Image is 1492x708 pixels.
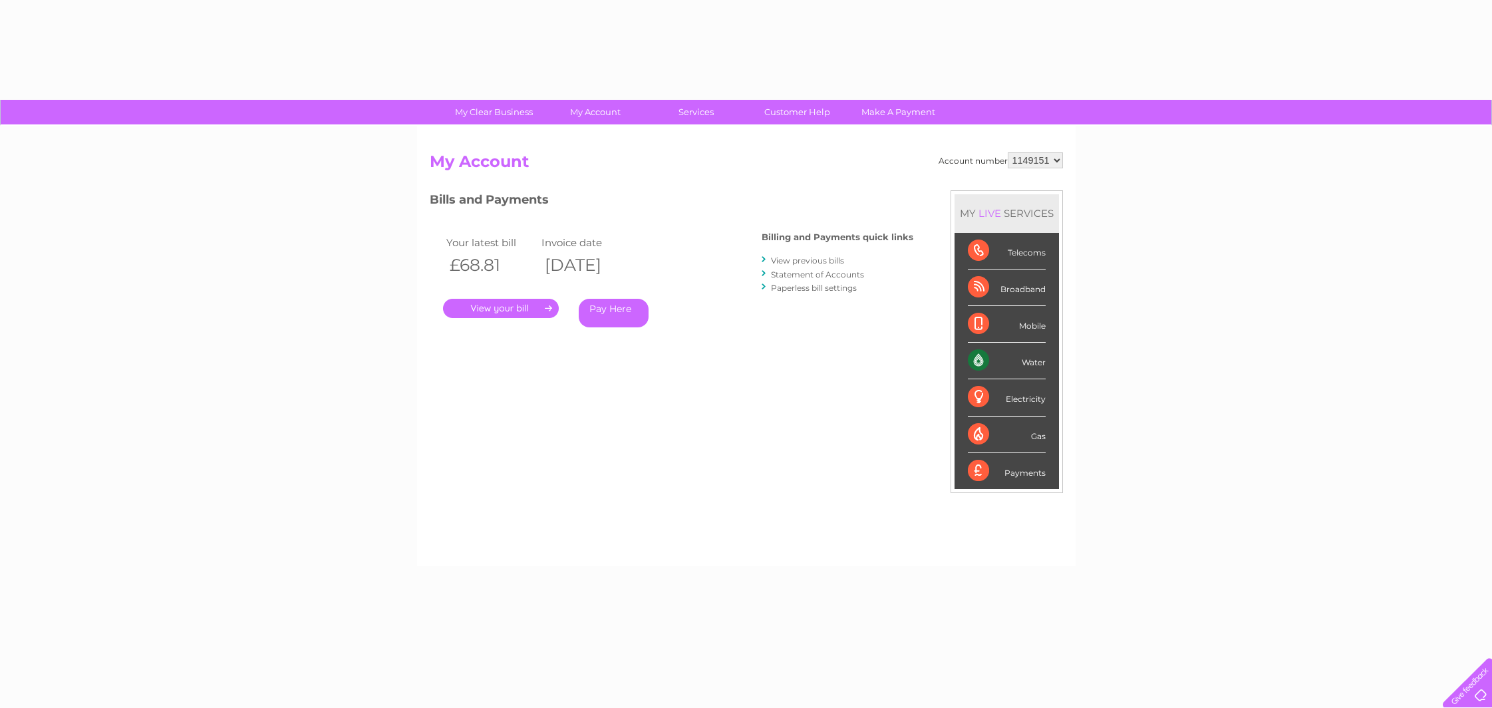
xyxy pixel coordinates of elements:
a: Customer Help [742,100,852,124]
a: Paperless bill settings [771,283,857,293]
div: Electricity [968,379,1046,416]
div: Gas [968,417,1046,453]
a: View previous bills [771,256,844,265]
h2: My Account [430,152,1063,178]
h4: Billing and Payments quick links [762,232,913,242]
a: Services [641,100,751,124]
a: My Account [540,100,650,124]
a: Make A Payment [843,100,953,124]
a: Pay Here [579,299,649,327]
div: Water [968,343,1046,379]
div: Payments [968,453,1046,489]
div: Broadband [968,269,1046,306]
div: Account number [939,152,1063,168]
div: LIVE [976,207,1004,220]
a: My Clear Business [439,100,549,124]
h3: Bills and Payments [430,190,913,214]
th: £68.81 [443,252,539,279]
div: Telecoms [968,233,1046,269]
td: Your latest bill [443,234,539,252]
th: [DATE] [538,252,634,279]
div: Mobile [968,306,1046,343]
a: Statement of Accounts [771,269,864,279]
td: Invoice date [538,234,634,252]
a: . [443,299,559,318]
div: MY SERVICES [955,194,1059,232]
